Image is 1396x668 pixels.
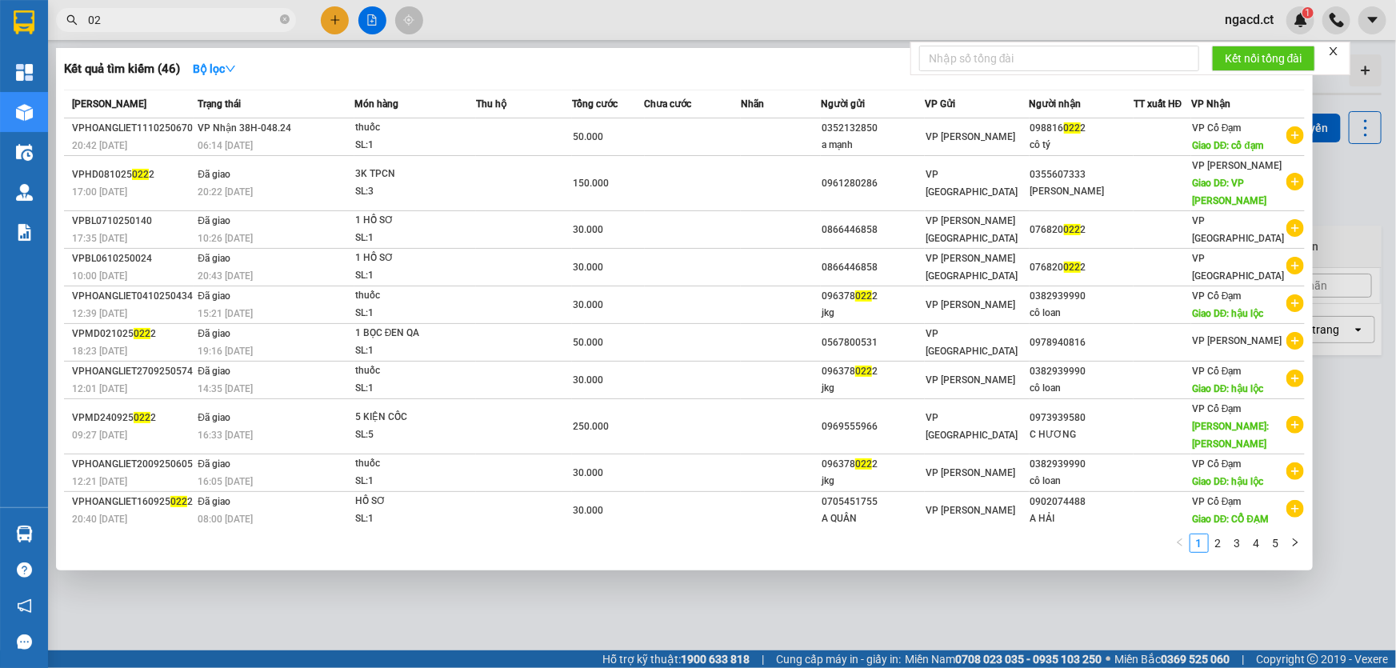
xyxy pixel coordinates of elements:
span: plus-circle [1286,294,1304,312]
span: Đã giao [198,458,230,470]
span: Đã giao [198,215,230,226]
span: 18:23 [DATE] [72,346,127,357]
a: 1 [1190,534,1208,552]
span: 12:01 [DATE] [72,383,127,394]
span: 09:27 [DATE] [72,430,127,441]
span: left [1175,538,1185,547]
div: VPHOANGLIET160925 2 [72,494,193,510]
img: dashboard-icon [16,64,33,81]
div: VPHOANGLIET1110250670 [72,120,193,137]
span: notification [17,598,32,614]
span: plus-circle [1286,219,1304,237]
span: 20:40 [DATE] [72,514,127,525]
span: Đã giao [198,496,230,507]
span: 022 [1064,224,1081,235]
div: 0902074488 [1030,494,1133,510]
div: VPBL0610250024 [72,250,193,267]
span: 30.000 [573,467,603,478]
span: VP Nhận 38H-048.24 [198,122,291,134]
span: VP Cổ Đạm [1192,496,1242,507]
span: 12:39 [DATE] [72,308,127,319]
span: Đã giao [198,169,230,180]
span: 30.000 [573,299,603,310]
span: 20:42 [DATE] [72,140,127,151]
span: VP Cổ Đạm [1192,458,1242,470]
span: plus-circle [1286,500,1304,518]
div: 1 BỌC ĐEN QA [355,325,475,342]
span: search [66,14,78,26]
span: 50.000 [573,337,603,348]
span: 022 [170,496,187,507]
span: VP [GEOGRAPHIC_DATA] [926,412,1018,441]
span: Chưa cước [645,98,692,110]
li: 2 [1209,534,1228,553]
span: 50.000 [573,131,603,142]
div: SL: 1 [355,380,475,398]
span: VP Cổ Đạm [1192,403,1242,414]
span: 17:00 [DATE] [72,186,127,198]
span: Món hàng [354,98,398,110]
span: plus-circle [1286,173,1304,190]
a: 4 [1248,534,1266,552]
div: 1 HỒ SƠ [355,250,475,267]
div: 0355607333 [1030,166,1133,183]
div: 0382939990 [1030,363,1133,380]
div: cô loan [1030,305,1133,322]
li: 3 [1228,534,1247,553]
span: VP Gửi [925,98,955,110]
span: 250.000 [573,421,609,432]
span: Đã giao [198,328,230,339]
a: 5 [1267,534,1285,552]
div: 0382939990 [1030,288,1133,305]
span: 19:16 [DATE] [198,346,253,357]
div: SL: 1 [355,510,475,528]
span: 20:43 [DATE] [198,270,253,282]
div: VPHOANGLIET2709250574 [72,363,193,380]
span: 10:26 [DATE] [198,233,253,244]
li: 1 [1190,534,1209,553]
div: 0969555966 [822,418,924,435]
img: warehouse-icon [16,104,33,121]
span: plus-circle [1286,462,1304,480]
span: [PERSON_NAME] [72,98,146,110]
div: cô loan [1030,380,1133,397]
span: 022 [132,169,149,180]
span: Giao DĐ: VP [PERSON_NAME] [1192,178,1266,206]
span: 15:21 [DATE] [198,308,253,319]
div: A HẢI [1030,510,1133,527]
span: 022 [134,412,150,423]
span: 022 [855,458,872,470]
span: Giao DĐ: hậu lộc [1192,308,1264,319]
span: 17:35 [DATE] [72,233,127,244]
div: SL: 1 [355,305,475,322]
div: VPMD021025 2 [72,326,193,342]
div: SL: 1 [355,342,475,360]
span: 08:00 [DATE] [198,514,253,525]
span: VP Cổ Đạm [1192,122,1242,134]
li: 4 [1247,534,1266,553]
span: VP [PERSON_NAME][GEOGRAPHIC_DATA] [926,215,1018,244]
span: Người gửi [821,98,865,110]
span: 30.000 [573,505,603,516]
img: logo-vxr [14,10,34,34]
div: 0866446858 [822,259,924,276]
div: SL: 1 [355,473,475,490]
div: jkg [822,305,924,322]
span: close-circle [280,13,290,28]
button: Bộ lọcdown [180,56,249,82]
div: SL: 1 [355,137,475,154]
img: solution-icon [16,224,33,241]
div: SL: 3 [355,183,475,201]
span: VP [PERSON_NAME] [926,299,1015,310]
div: 5 KIỆN CỐC [355,409,475,426]
li: Previous Page [1170,534,1190,553]
div: [PERSON_NAME] [1030,183,1133,200]
span: Đã giao [198,366,230,377]
input: Nhập số tổng đài [919,46,1199,71]
span: 30.000 [573,262,603,273]
span: VP [PERSON_NAME][GEOGRAPHIC_DATA] [926,253,1018,282]
input: Tìm tên, số ĐT hoặc mã đơn [88,11,277,29]
span: 12:21 [DATE] [72,476,127,487]
span: right [1290,538,1300,547]
div: cô tý [1030,137,1133,154]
